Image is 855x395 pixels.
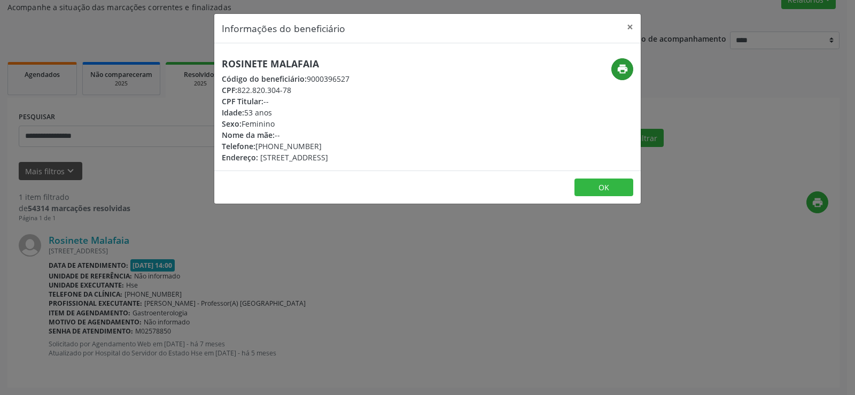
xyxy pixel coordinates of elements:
button: print [611,58,633,80]
h5: Informações do beneficiário [222,21,345,35]
div: 9000396527 [222,73,349,84]
span: Telefone: [222,141,255,151]
span: Idade: [222,107,244,118]
div: 53 anos [222,107,349,118]
button: Close [619,14,641,40]
span: Endereço: [222,152,258,162]
div: -- [222,129,349,141]
span: CPF: [222,85,237,95]
i: print [617,63,628,75]
span: Código do beneficiário: [222,74,307,84]
span: CPF Titular: [222,96,263,106]
div: 822.820.304-78 [222,84,349,96]
span: [STREET_ADDRESS] [260,152,328,162]
span: Nome da mãe: [222,130,275,140]
span: Sexo: [222,119,242,129]
div: [PHONE_NUMBER] [222,141,349,152]
h5: Rosinete Malafaia [222,58,349,69]
button: OK [574,179,633,197]
div: Feminino [222,118,349,129]
div: -- [222,96,349,107]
